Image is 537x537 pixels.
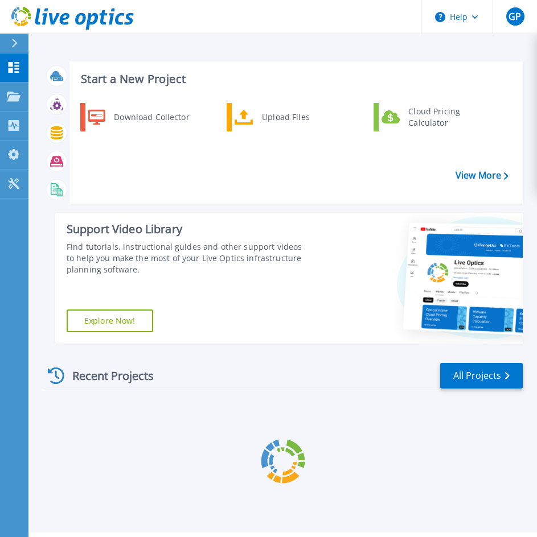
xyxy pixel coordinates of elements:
[67,222,306,237] div: Support Video Library
[509,12,521,21] span: GP
[67,309,153,332] a: Explore Now!
[44,362,169,390] div: Recent Projects
[227,103,343,131] a: Upload Files
[403,106,487,129] div: Cloud Pricing Calculator
[80,103,197,131] a: Download Collector
[256,106,341,129] div: Upload Files
[81,73,508,85] h3: Start a New Project
[374,103,490,131] a: Cloud Pricing Calculator
[456,170,509,181] a: View More
[67,241,306,275] div: Find tutorials, instructional guides and other support videos to help you make the most of your L...
[440,363,523,389] a: All Projects
[108,106,194,129] div: Download Collector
